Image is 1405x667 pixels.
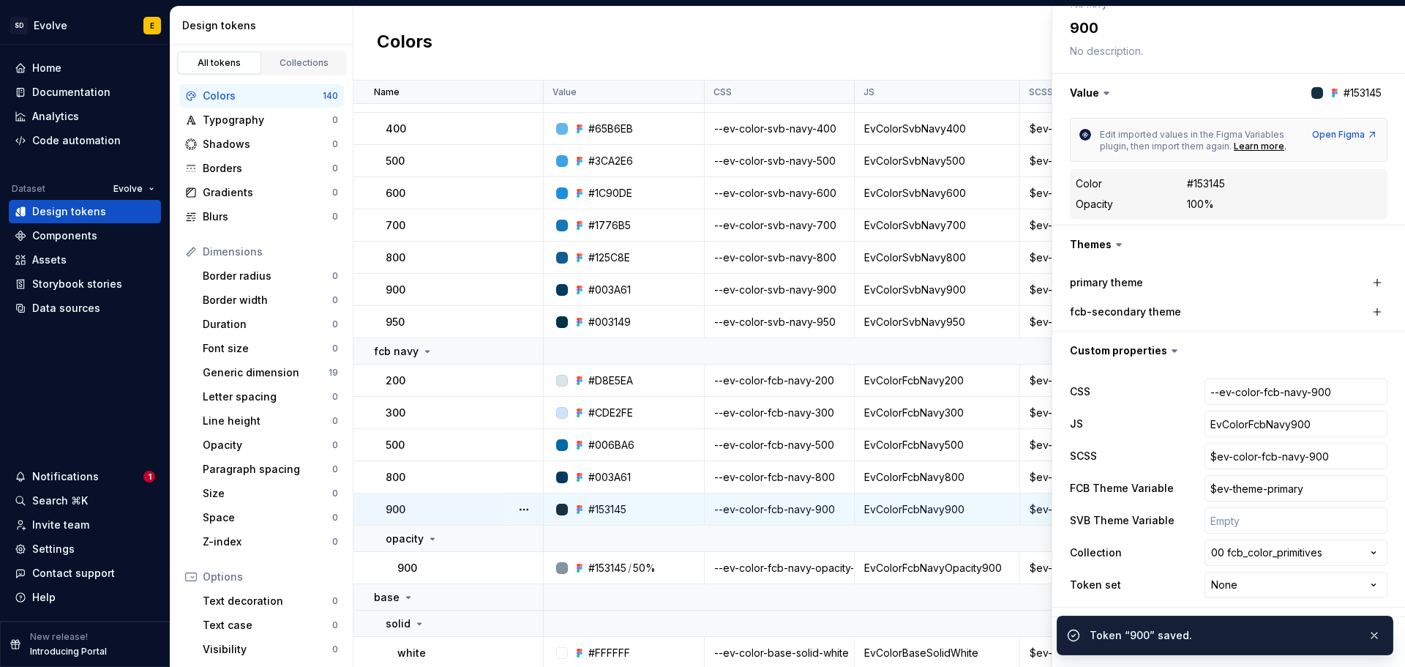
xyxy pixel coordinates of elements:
[32,301,100,316] div: Data sources
[203,414,332,428] div: Line height
[705,373,853,388] div: --ev-color-fcb-navy-200
[32,228,97,243] div: Components
[588,561,626,575] div: #153145
[197,482,344,505] a: Size0
[9,248,161,272] a: Assets
[1204,379,1387,405] input: Empty
[863,86,874,98] p: JS
[332,463,338,475] div: 0
[855,373,1019,388] div: EvColorFcbNavy200
[203,89,323,103] div: Colors
[113,183,143,195] span: Evolve
[386,502,405,517] p: 900
[203,438,332,452] div: Opacity
[197,530,344,554] a: Z-index0
[1021,218,1208,233] div: $ev-color-svb-navy-700
[386,315,405,329] p: 950
[9,105,161,128] a: Analytics
[203,365,329,380] div: Generic dimension
[855,502,1019,517] div: EvColorFcbNavy900
[1021,502,1208,517] div: $ev-color-fcb-navy-900
[332,415,338,427] div: 0
[179,108,344,132] a: Typography0
[588,470,631,485] div: #003A61
[179,133,344,156] a: Shadows0
[588,406,633,420] div: #CDE2FE
[9,129,161,152] a: Code automation
[197,433,344,457] a: Opacity0
[332,187,338,198] div: 0
[1090,628,1356,643] div: Token “900” saved.
[588,154,633,168] div: #3CA2E6
[9,200,161,223] a: Design tokens
[203,570,338,584] div: Options
[32,590,56,605] div: Help
[1021,561,1208,575] div: $ev-color-fcb-navy-opacity-900
[332,138,338,150] div: 0
[9,56,161,80] a: Home
[183,57,256,69] div: All tokens
[1029,86,1053,98] p: SCSS
[197,361,344,384] a: Generic dimension19
[1021,438,1208,452] div: $ev-color-fcb-navy-500
[203,113,332,127] div: Typography
[203,510,332,525] div: Space
[397,646,426,660] p: white
[1312,129,1378,141] div: Open Figma
[1204,475,1387,502] input: Empty
[32,85,110,100] div: Documentation
[588,250,630,265] div: #125C8E
[705,154,853,168] div: --ev-color-svb-navy-500
[203,618,332,633] div: Text case
[197,589,344,613] a: Text decoration0
[203,293,332,308] div: Border width
[1021,470,1208,485] div: $ev-color-fcb-navy-800
[1070,417,1083,431] label: JS
[552,86,577,98] p: Value
[386,154,405,168] p: 500
[386,406,405,420] p: 300
[588,373,633,388] div: #D8E5EA
[1021,186,1208,201] div: $ev-color-svb-navy-600
[197,458,344,481] a: Paragraph spacing0
[12,183,45,195] div: Dataset
[1021,154,1208,168] div: $ev-color-svb-navy-500
[386,122,406,136] p: 400
[332,318,338,330] div: 0
[1067,15,1385,41] textarea: 900
[197,409,344,433] a: Line height0
[197,337,344,360] a: Font size0
[197,288,344,312] a: Border width0
[10,17,28,34] div: SD
[9,489,161,513] button: Search ⌘K
[855,283,1019,297] div: EvColorSvbNavy900
[9,272,161,296] a: Storybook stories
[3,10,167,41] button: SDEvolveE
[9,586,161,609] button: Help
[705,186,853,201] div: --ev-color-svb-navy-600
[855,406,1019,420] div: EvColorFcbNavy300
[9,224,161,247] a: Components
[179,205,344,228] a: Blurs0
[705,406,853,420] div: --ev-color-fcb-navy-300
[377,30,432,56] h2: Colors
[332,488,338,499] div: 0
[705,283,853,297] div: --ev-color-svb-navy-900
[203,390,332,404] div: Letter spacing
[705,646,853,660] div: --ev-color-base-solid-white
[855,561,1019,575] div: EvColorFcbNavyOpacity900
[32,204,106,219] div: Design tokens
[1187,176,1225,191] div: #153145
[32,518,89,532] div: Invite team
[386,532,424,546] p: opacity
[1284,141,1286,152] span: .
[203,341,332,356] div: Font size
[1070,513,1174,528] label: SVB Theme Variable
[855,250,1019,265] div: EvColorSvbNavy800
[332,391,338,403] div: 0
[705,502,853,517] div: --ev-color-fcb-navy-900
[855,646,1019,660] div: EvColorBaseSolidWhite
[386,438,405,452] p: 500
[713,86,732,98] p: CSS
[197,264,344,288] a: Border radius0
